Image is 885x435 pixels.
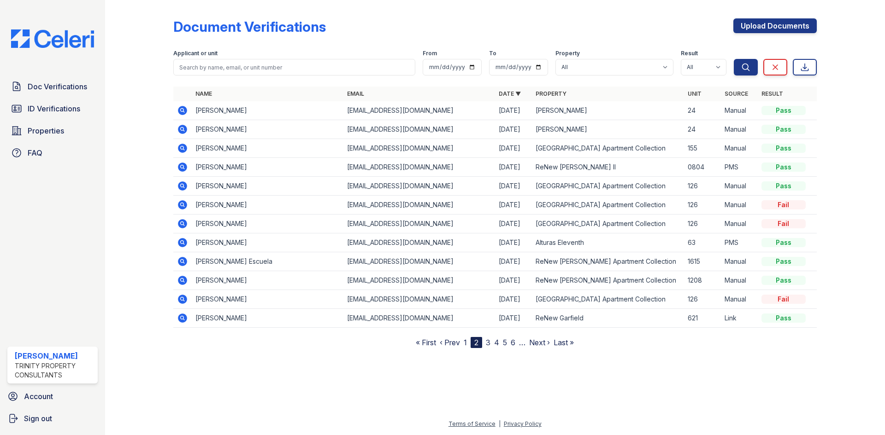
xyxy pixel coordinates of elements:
td: Manual [721,290,758,309]
td: 63 [684,233,721,252]
td: [DATE] [495,120,532,139]
td: [DATE] [495,158,532,177]
span: FAQ [28,147,42,158]
td: ReNew [PERSON_NAME] II [532,158,684,177]
td: 0804 [684,158,721,177]
a: Source [725,90,748,97]
td: [DATE] [495,290,532,309]
td: [GEOGRAPHIC_DATA] Apartment Collection [532,196,684,215]
div: Fail [761,200,806,209]
a: Doc Verifications [7,77,98,96]
td: [DATE] [495,309,532,328]
span: Properties [28,125,64,136]
td: ReNew [PERSON_NAME] Apartment Collection [532,252,684,271]
a: Privacy Policy [504,420,542,427]
label: To [489,50,496,57]
td: [EMAIL_ADDRESS][DOMAIN_NAME] [343,215,495,233]
td: 24 [684,120,721,139]
div: Pass [761,125,806,134]
td: 621 [684,309,721,328]
div: Pass [761,276,806,285]
span: Doc Verifications [28,81,87,92]
a: ID Verifications [7,99,98,118]
a: ‹ Prev [440,338,460,347]
td: Manual [721,120,758,139]
span: Sign out [24,413,52,424]
td: [EMAIL_ADDRESS][DOMAIN_NAME] [343,177,495,196]
div: Pass [761,162,806,172]
td: PMS [721,233,758,252]
td: [PERSON_NAME] [192,290,343,309]
div: Pass [761,238,806,247]
td: Manual [721,196,758,215]
a: Sign out [4,409,101,428]
a: 3 [486,338,490,347]
td: [EMAIL_ADDRESS][DOMAIN_NAME] [343,158,495,177]
td: 126 [684,196,721,215]
div: [PERSON_NAME] [15,350,94,361]
td: Manual [721,271,758,290]
td: [EMAIL_ADDRESS][DOMAIN_NAME] [343,139,495,158]
div: Document Verifications [173,18,326,35]
a: Date ▼ [499,90,521,97]
a: Terms of Service [448,420,496,427]
a: 4 [494,338,499,347]
a: Account [4,387,101,406]
td: [EMAIL_ADDRESS][DOMAIN_NAME] [343,101,495,120]
td: [PERSON_NAME] [192,158,343,177]
a: Property [536,90,566,97]
td: [DATE] [495,177,532,196]
td: [DATE] [495,139,532,158]
a: Email [347,90,364,97]
a: FAQ [7,144,98,162]
td: Alturas Eleventh [532,233,684,252]
div: Pass [761,181,806,191]
td: [EMAIL_ADDRESS][DOMAIN_NAME] [343,252,495,271]
span: … [519,337,525,348]
td: [PERSON_NAME] Escuela [192,252,343,271]
a: Name [195,90,212,97]
td: 1615 [684,252,721,271]
a: 5 [503,338,507,347]
td: [PERSON_NAME] [192,139,343,158]
td: [DATE] [495,271,532,290]
div: Pass [761,257,806,266]
div: Pass [761,106,806,115]
td: [EMAIL_ADDRESS][DOMAIN_NAME] [343,290,495,309]
a: 1 [464,338,467,347]
a: Last » [554,338,574,347]
a: Upload Documents [733,18,817,33]
a: Next › [529,338,550,347]
td: Manual [721,252,758,271]
td: [PERSON_NAME] [192,233,343,252]
span: ID Verifications [28,103,80,114]
td: 155 [684,139,721,158]
div: Fail [761,295,806,304]
td: [DATE] [495,215,532,233]
td: 126 [684,215,721,233]
td: [EMAIL_ADDRESS][DOMAIN_NAME] [343,271,495,290]
div: Pass [761,313,806,323]
div: Pass [761,144,806,153]
td: PMS [721,158,758,177]
td: 1208 [684,271,721,290]
td: Manual [721,215,758,233]
div: | [499,420,501,427]
label: Result [681,50,698,57]
td: [PERSON_NAME] [192,196,343,215]
td: [GEOGRAPHIC_DATA] Apartment Collection [532,139,684,158]
td: [DATE] [495,252,532,271]
div: Trinity Property Consultants [15,361,94,380]
td: Manual [721,177,758,196]
td: [EMAIL_ADDRESS][DOMAIN_NAME] [343,233,495,252]
td: [GEOGRAPHIC_DATA] Apartment Collection [532,177,684,196]
label: From [423,50,437,57]
td: ReNew Garfield [532,309,684,328]
td: [PERSON_NAME] [532,120,684,139]
label: Applicant or unit [173,50,218,57]
td: Manual [721,139,758,158]
td: [PERSON_NAME] [192,177,343,196]
td: [PERSON_NAME] [192,120,343,139]
td: ReNew [PERSON_NAME] Apartment Collection [532,271,684,290]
